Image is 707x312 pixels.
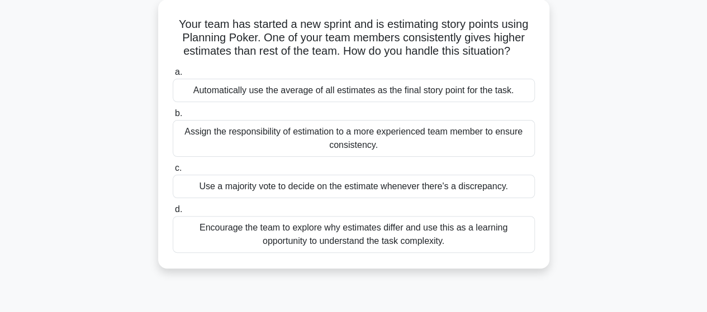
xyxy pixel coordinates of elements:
[175,163,182,172] span: c.
[175,204,182,214] span: d.
[175,67,182,76] span: a.
[173,120,535,157] div: Assign the responsibility of estimation to a more experienced team member to ensure consistency.
[173,175,535,198] div: Use a majority vote to decide on the estimate whenever there's a discrepancy.
[173,79,535,102] div: Automatically use the average of all estimates as the final story point for the task.
[172,17,536,59] h5: Your team has started a new sprint and is estimating story points using Planning Poker. One of yo...
[175,108,182,118] span: b.
[173,216,535,253] div: Encourage the team to explore why estimates differ and use this as a learning opportunity to unde...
